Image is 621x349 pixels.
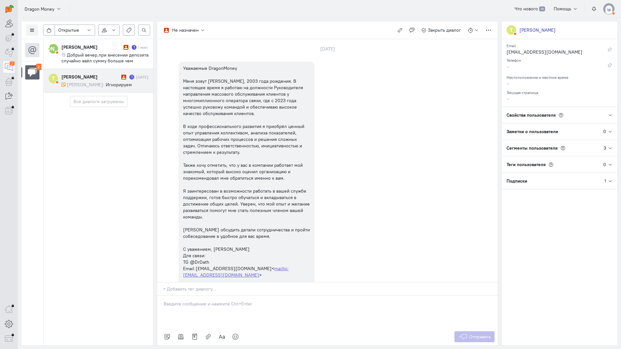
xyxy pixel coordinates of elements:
[183,65,310,278] div: Уважаемые DragonMoney Меня зовут [PERSON_NAME], 2003 года рождения. В настоящее время я работаю н...
[502,173,605,189] div: Подписки
[70,96,127,107] button: Все диалоги загружены
[61,44,122,50] div: [PERSON_NAME]
[132,45,136,50] div: Есть неотвеченное сообщение пользователя
[603,161,606,168] div: 0
[507,42,516,48] small: Email
[605,178,606,184] div: 1
[36,64,42,70] div: 2
[129,75,134,79] div: Есть неотвеченное сообщение пользователя
[10,61,15,66] div: 2
[3,61,15,73] a: 2
[124,45,128,50] i: Диалог не разобран
[58,27,79,33] span: Открытые
[550,3,582,14] button: Помощь
[603,128,606,135] div: 0
[21,3,65,15] button: Dragon Money
[61,52,148,93] span: Добрый вечер,при внесении депозита случайно ввёл сумму больше чем указано в реквизите, но на указ...
[5,5,14,13] img: carrot-quest.svg
[603,3,615,15] img: default-v4.png
[604,145,606,151] div: 3
[61,74,120,80] div: [PERSON_NAME]
[507,63,597,71] div: –
[55,25,95,36] button: Открытые
[136,74,148,80] div: [DATE]
[515,6,538,12] span: Что нового
[138,45,148,50] div: 1 мин.
[418,25,465,36] button: Закрыть диалог
[519,27,556,33] div: [PERSON_NAME]
[52,75,55,82] text: Т
[428,27,461,33] span: Закрыть диалог
[507,145,558,151] span: Сегменты пользователя
[507,96,509,101] span: –
[469,334,491,340] span: Отправить
[313,44,342,53] div: [DATE]
[121,75,126,79] i: Диалог не разобран
[507,162,546,167] span: Теги пользователя
[511,3,548,14] a: Что нового 39
[507,88,613,95] div: Текущая страница
[172,27,199,33] div: Не назначен
[160,25,209,36] button: Не назначен
[539,6,545,12] span: 39
[510,26,513,33] text: Т
[507,73,613,80] div: Местоположение и местное время
[507,112,556,118] span: Свойства пользователя
[32,45,75,52] text: [PERSON_NAME]
[507,80,509,86] span: –
[502,123,603,140] div: Заметки о пользователе
[554,6,571,12] span: Помощь
[106,82,132,88] span: Игнорируем
[454,331,495,342] button: Отправить
[507,49,597,57] div: [EMAIL_ADDRESS][DOMAIN_NAME]
[25,6,54,12] span: Dragon Money
[67,82,104,88] span: [PERSON_NAME]:
[507,56,521,63] small: Телефон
